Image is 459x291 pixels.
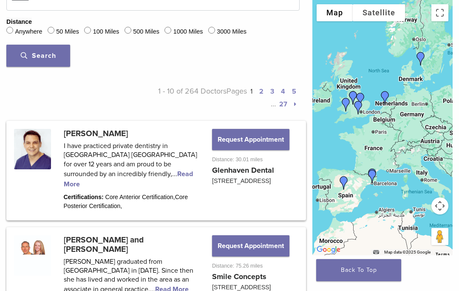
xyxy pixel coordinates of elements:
[250,87,252,96] a: 1
[384,250,431,254] span: Map data ©2025 Google
[317,4,353,21] button: Show street map
[314,244,343,255] a: Open this area in Google Maps (opens a new window)
[259,87,263,96] a: 2
[281,87,285,96] a: 4
[217,27,246,37] label: 3000 Miles
[343,88,363,108] div: Dr. Claire Burgess
[212,129,289,150] button: Request Appointment
[336,94,356,115] div: Dr. Mark Vincent
[212,235,289,257] button: Request Appointment
[153,85,227,110] p: 1 - 10 of 264 Doctors
[15,27,42,37] label: Anywhere
[362,165,382,185] div: Dr. Nadezwda Pinedo Piñango
[362,166,382,187] div: Dr. Patricia Gatón
[375,88,395,108] div: Dr. Mercedes Robles-Medina
[173,27,203,37] label: 1000 Miles
[227,85,300,110] p: Pages
[292,87,296,96] a: 5
[431,228,448,245] button: Drag Pegman onto the map to open Street View
[316,259,401,281] a: Back To Top
[436,252,450,257] a: Terms (opens in new tab)
[93,27,119,37] label: 100 Miles
[270,87,274,96] a: 3
[411,48,431,69] div: Dr. Johan Hagman
[133,27,159,37] label: 500 Miles
[279,100,287,108] a: 27
[314,244,343,255] img: Google
[353,4,405,21] button: Show satellite imagery
[373,249,379,255] button: Keyboard shortcuts
[334,173,354,193] div: Carmen Martin
[56,27,79,37] label: 50 Miles
[271,99,276,108] span: …
[431,197,448,214] button: Map camera controls
[350,89,371,110] div: Dr. Shuk Yin, Yip
[6,17,32,27] legend: Distance
[21,51,56,60] span: Search
[431,4,448,21] button: Toggle fullscreen view
[6,45,70,67] button: Search
[348,97,368,118] div: Dr. Richard Brooks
